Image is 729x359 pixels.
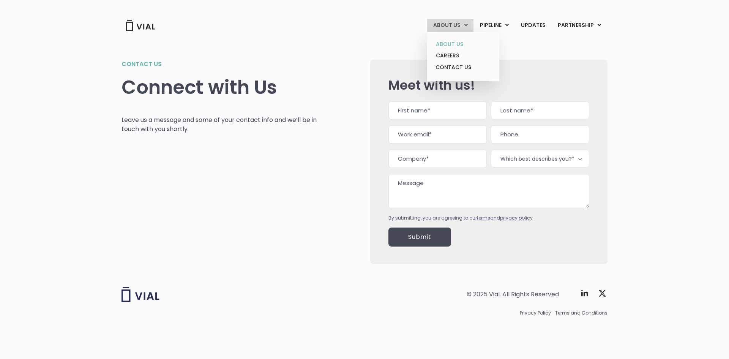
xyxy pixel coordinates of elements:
input: Work email* [388,125,487,144]
h2: Contact us [121,60,317,69]
input: Last name* [491,101,589,120]
div: © 2025 Vial. All Rights Reserved [467,290,559,299]
a: UPDATES [515,19,551,32]
input: Submit [388,228,451,247]
a: CAREERS [430,50,496,62]
h1: Connect with Us [121,76,317,98]
img: Vial logo wih "Vial" spelled out [121,287,159,302]
a: PIPELINEMenu Toggle [474,19,514,32]
h2: Meet with us! [388,78,589,92]
span: Which best describes you?* [491,150,589,168]
a: ABOUT USMenu Toggle [427,19,473,32]
a: CONTACT US [430,62,496,74]
a: privacy policy [500,215,533,221]
input: Phone [491,125,589,144]
input: Company* [388,150,487,168]
a: Privacy Policy [520,310,551,316]
a: PARTNERSHIPMenu Toggle [552,19,607,32]
img: Vial Logo [125,20,156,31]
p: Leave us a message and some of your contact info and we’ll be in touch with you shortly. [121,115,317,134]
input: First name* [388,101,487,120]
a: ABOUT US [430,38,496,50]
div: By submitting, you are agreeing to our and [388,215,589,221]
a: Terms and Conditions [555,310,607,316]
a: terms [477,215,490,221]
